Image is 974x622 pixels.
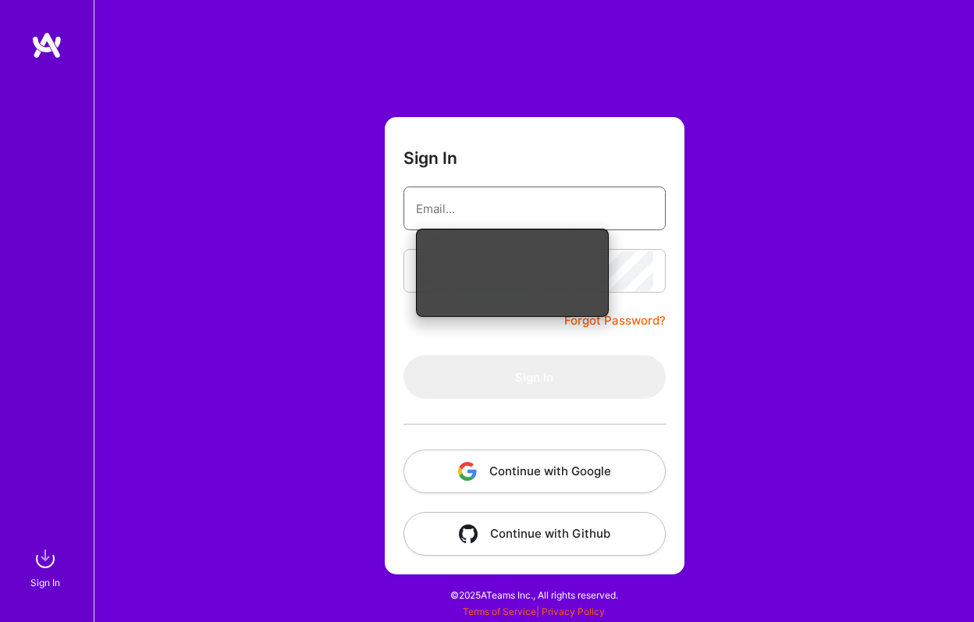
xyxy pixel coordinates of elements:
div: Sign In [30,574,60,591]
img: logo [31,31,62,59]
img: icon [458,462,477,481]
a: Privacy Policy [542,606,605,617]
a: Forgot Password? [564,311,666,330]
img: sign in [30,543,61,574]
h3: Sign In [403,148,457,168]
a: sign inSign In [33,543,61,591]
button: Sign In [403,355,666,399]
input: Email... [416,189,653,229]
a: Terms of Service [463,606,536,617]
img: icon [459,524,478,543]
div: © 2025 ATeams Inc., All rights reserved. [94,575,974,614]
span: | [463,606,605,617]
button: Continue with Github [403,512,666,556]
button: Continue with Google [403,450,666,493]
